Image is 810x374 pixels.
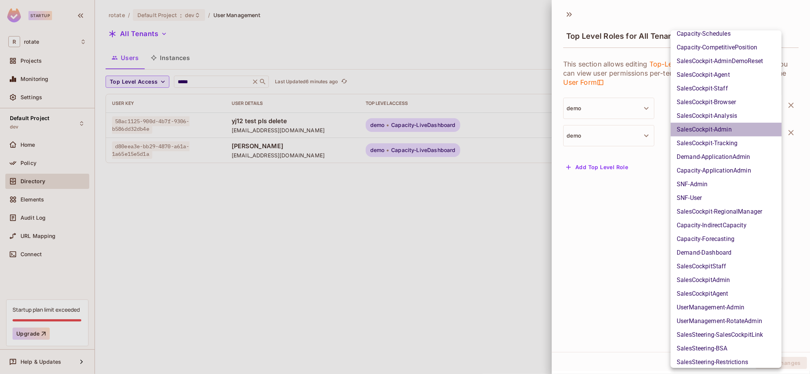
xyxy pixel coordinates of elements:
[671,232,782,246] li: Capacity-Forecasting
[671,27,782,41] li: Capacity-Schedules
[671,301,782,314] li: UserManagement-Admin
[671,219,782,232] li: Capacity-IndirectCapacity
[671,68,782,82] li: SalesCockpit-Agent
[671,164,782,177] li: Capacity-ApplicationAdmin
[671,136,782,150] li: SalesCockpit-Tracking
[671,82,782,95] li: SalesCockpit-Staff
[671,54,782,68] li: SalesCockpit-AdminDemoReset
[671,314,782,328] li: UserManagement-RotateAdmin
[671,328,782,342] li: SalesSteering-SalesCockpitLink
[671,41,782,54] li: Capacity-CompetitivePosition
[671,273,782,287] li: SalesCockpitAdmin
[671,177,782,191] li: SNF-Admin
[671,150,782,164] li: Demand-ApplicationAdmin
[671,109,782,123] li: SalesCockpit-Analysis
[671,123,782,136] li: SalesCockpit-Admin
[671,260,782,273] li: SalesCockpitStaff
[671,342,782,355] li: SalesSteering-BSA
[671,246,782,260] li: Demand-Dashboard
[671,287,782,301] li: SalesCockpitAgent
[671,95,782,109] li: SalesCockpit-Browser
[671,205,782,219] li: SalesCockpit-RegionalManager
[671,191,782,205] li: SNF-User
[671,355,782,369] li: SalesSteering-Restrictions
